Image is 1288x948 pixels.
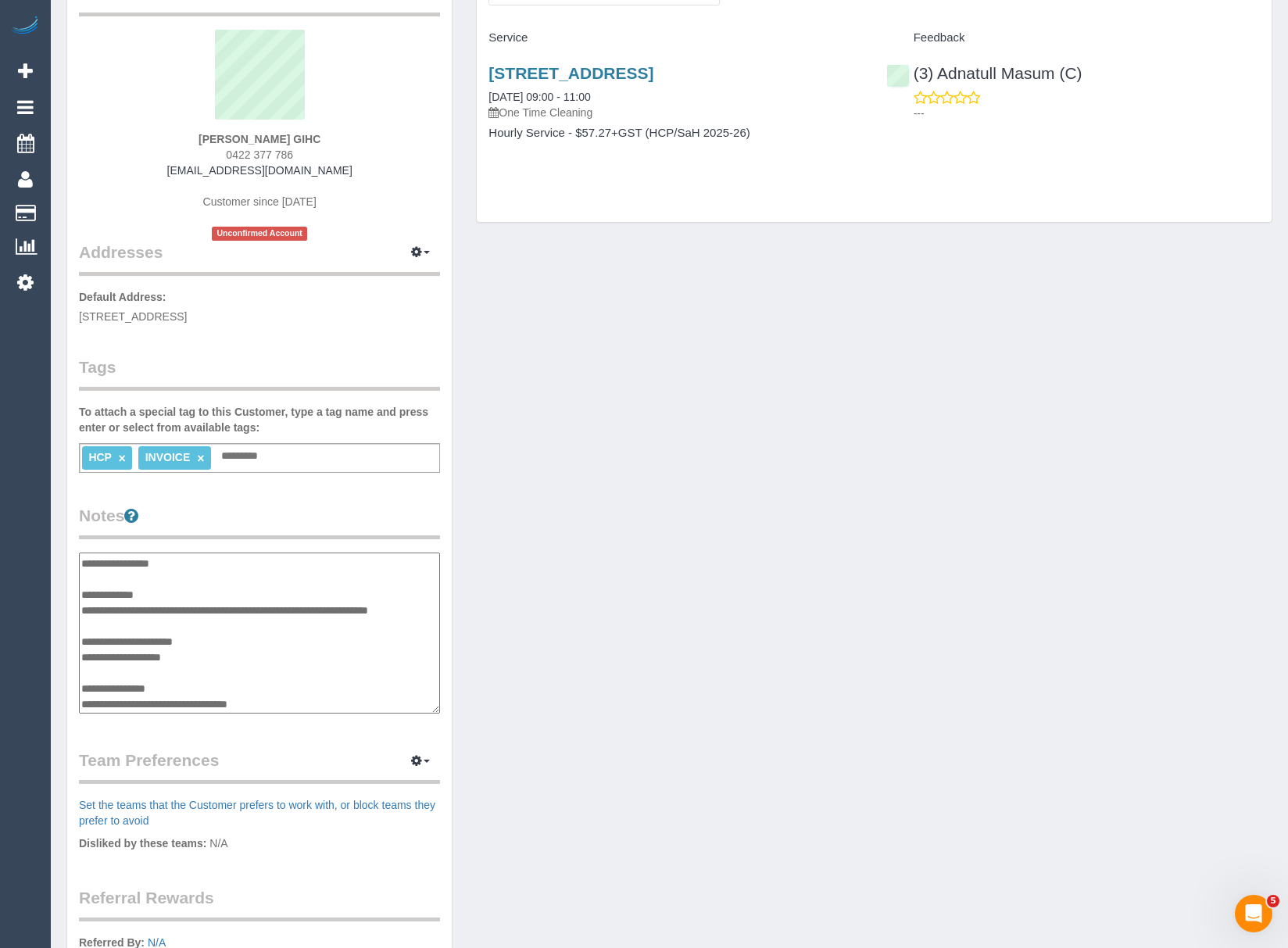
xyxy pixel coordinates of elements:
[167,164,352,177] a: [EMAIL_ADDRESS][DOMAIN_NAME]
[79,356,440,391] legend: Tags
[79,289,166,305] label: Default Address:
[1235,895,1272,932] iframe: Intercom live chat
[1267,895,1279,907] span: 5
[914,106,1260,121] p: ---
[79,799,435,827] a: Set the teams that the Customer prefers to work with, or block teams they prefer to avoid
[203,195,317,208] span: Customer since [DATE]
[488,64,653,82] a: [STREET_ADDRESS]
[79,886,440,921] legend: Referral Rewards
[9,16,41,38] img: Automaid Logo
[199,133,320,145] strong: [PERSON_NAME] GIHC
[212,227,307,240] span: Unconfirmed Account
[79,749,440,784] legend: Team Preferences
[79,504,440,539] legend: Notes
[119,452,126,465] a: ×
[488,127,862,140] h4: Hourly Service - $57.27+GST (HCP/SaH 2025-26)
[145,451,191,463] span: INVOICE
[79,835,206,851] label: Disliked by these teams:
[88,451,111,463] span: HCP
[79,310,187,323] span: [STREET_ADDRESS]
[886,31,1260,45] h4: Feedback
[79,404,440,435] label: To attach a special tag to this Customer, type a tag name and press enter or select from availabl...
[226,148,293,161] span: 0422 377 786
[197,452,204,465] a: ×
[886,64,1082,82] a: (3) Adnatull Masum (C)
[488,31,862,45] h4: Service
[209,837,227,850] span: N/A
[488,91,590,103] a: [DATE] 09:00 - 11:00
[488,105,862,120] p: One Time Cleaning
